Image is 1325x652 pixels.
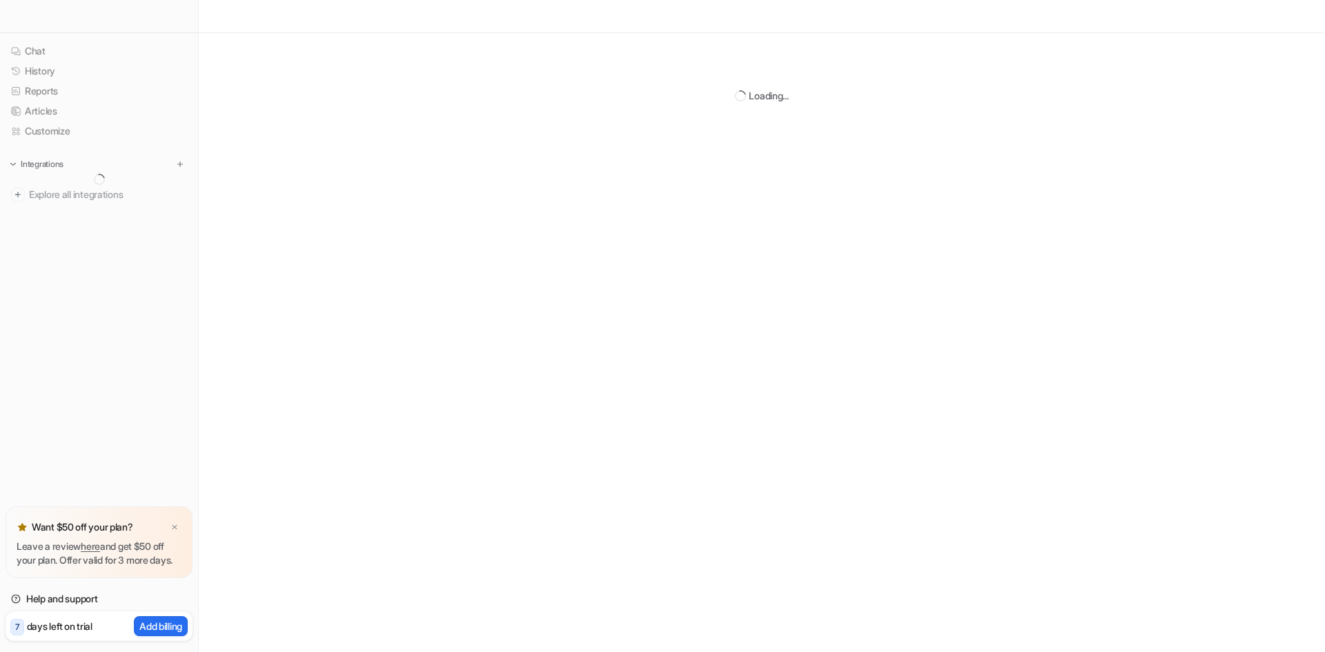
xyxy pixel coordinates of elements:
img: expand menu [8,159,18,169]
img: explore all integrations [11,188,25,201]
p: Integrations [21,159,63,170]
a: here [81,540,100,552]
span: Explore all integrations [29,184,187,206]
a: Chat [6,41,193,61]
div: Loading... [749,88,788,103]
p: days left on trial [27,619,92,633]
p: Add billing [139,619,182,633]
img: star [17,522,28,533]
button: Add billing [134,616,188,636]
a: History [6,61,193,81]
button: Integrations [6,157,68,171]
a: Help and support [6,589,193,609]
p: 7 [15,621,19,633]
p: Leave a review and get $50 off your plan. Offer valid for 3 more days. [17,540,181,567]
img: x [170,523,179,532]
a: Reports [6,81,193,101]
a: Explore all integrations [6,185,193,204]
a: Customize [6,121,193,141]
p: Want $50 off your plan? [32,520,133,534]
img: menu_add.svg [175,159,185,169]
a: Articles [6,101,193,121]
